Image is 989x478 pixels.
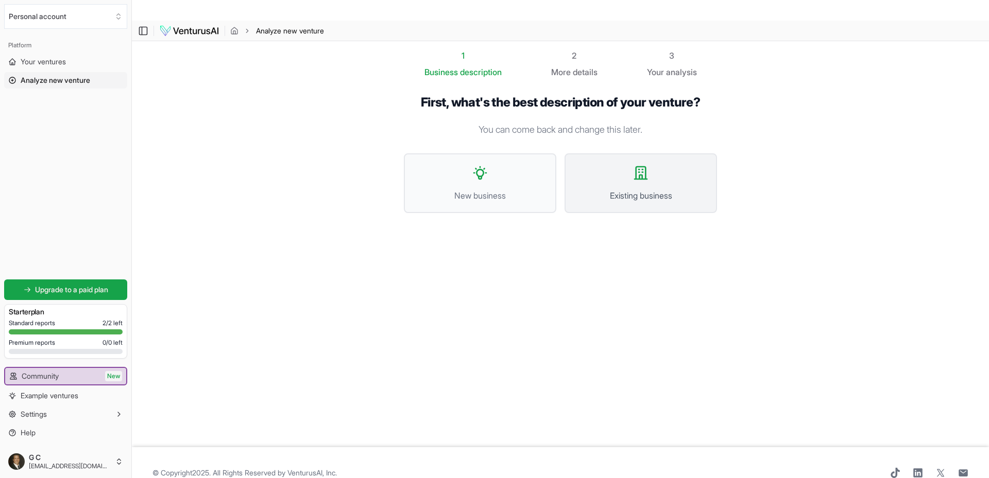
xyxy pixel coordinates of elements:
a: CommunityNew [5,368,126,384]
a: Analyze new venture [4,72,127,88]
span: G C [29,453,111,462]
span: Upgrade to a paid plan [35,285,108,295]
span: Example ventures [21,391,78,401]
h3: Starter plan [9,307,123,317]
span: © Copyright 2025 . All Rights Reserved by . [152,468,337,478]
button: G C[EMAIL_ADDRESS][DOMAIN_NAME] [4,449,127,474]
span: description [460,67,502,77]
span: Business [424,66,458,78]
div: 1 [424,49,502,62]
div: 3 [647,49,697,62]
span: analysis [666,67,697,77]
span: Help [21,428,36,438]
a: Example ventures [4,387,127,404]
span: New business [415,189,545,202]
img: logo [159,25,219,37]
a: Upgrade to a paid plan [4,279,127,300]
span: Community [22,371,59,381]
h1: First, what's the best description of your venture? [404,95,717,110]
span: Analyze new venture [256,26,324,36]
span: Your ventures [21,57,66,67]
span: Your [647,66,664,78]
div: 2 [551,49,598,62]
span: 2 / 2 left [103,319,123,327]
span: [EMAIL_ADDRESS][DOMAIN_NAME] [29,462,111,470]
button: Select an organization [4,4,127,29]
img: ACg8ocL7ZDOdlA-A8Wa59q1nmCk09Q3ceOIJSHGLmC-eE_WbXpE1Y_p4=s96-c [8,453,25,470]
a: Help [4,424,127,441]
span: Existing business [576,189,706,202]
button: Existing business [565,153,717,213]
span: Premium reports [9,339,55,347]
nav: breadcrumb [230,26,324,36]
span: details [573,67,598,77]
span: More [551,66,571,78]
span: Standard reports [9,319,55,327]
span: Analyze new venture [21,75,90,85]
button: New business [404,153,556,213]
a: VenturusAI, Inc [287,468,335,477]
p: You can come back and change this later. [404,122,717,137]
span: 0 / 0 left [103,339,123,347]
button: Settings [4,406,127,422]
a: Your ventures [4,54,127,70]
span: New [105,371,122,381]
div: Platform [4,37,127,54]
span: Settings [21,409,47,419]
